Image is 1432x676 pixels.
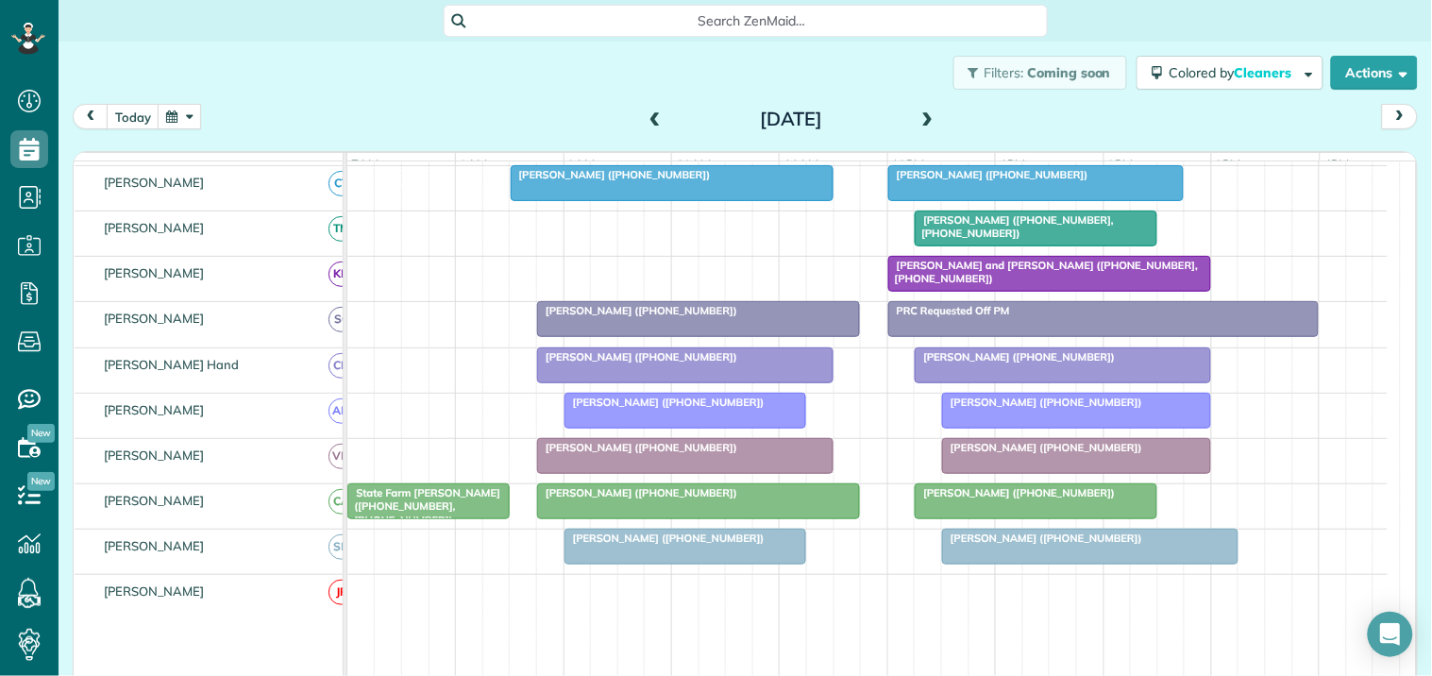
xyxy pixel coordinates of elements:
[564,396,766,409] span: [PERSON_NAME] ([PHONE_NUMBER])
[1170,64,1299,81] span: Colored by
[564,157,599,172] span: 9am
[1382,104,1418,129] button: next
[100,402,209,417] span: [PERSON_NAME]
[536,486,738,499] span: [PERSON_NAME] ([PHONE_NUMBER])
[329,262,354,287] span: KD
[1027,64,1112,81] span: Coming soon
[941,396,1143,409] span: [PERSON_NAME] ([PHONE_NUMBER])
[996,157,1029,172] span: 1pm
[329,353,354,379] span: CH
[73,104,109,129] button: prev
[887,304,1011,317] span: PRC Requested Off PM
[1235,64,1295,81] span: Cleaners
[329,398,354,424] span: AM
[329,216,354,242] span: TM
[329,580,354,605] span: JP
[1368,612,1413,657] div: Open Intercom Messenger
[536,350,738,363] span: [PERSON_NAME] ([PHONE_NUMBER])
[27,472,55,491] span: New
[100,493,209,508] span: [PERSON_NAME]
[780,157,822,172] span: 11am
[100,311,209,326] span: [PERSON_NAME]
[100,538,209,553] span: [PERSON_NAME]
[100,357,243,372] span: [PERSON_NAME] Hand
[1331,56,1418,90] button: Actions
[888,157,929,172] span: 12pm
[329,307,354,332] span: SC
[27,424,55,443] span: New
[100,265,209,280] span: [PERSON_NAME]
[329,534,354,560] span: SM
[456,157,491,172] span: 8am
[536,304,738,317] span: [PERSON_NAME] ([PHONE_NUMBER])
[510,168,712,181] span: [PERSON_NAME] ([PHONE_NUMBER])
[914,213,1114,240] span: [PERSON_NAME] ([PHONE_NUMBER], [PHONE_NUMBER])
[100,448,209,463] span: [PERSON_NAME]
[941,532,1143,545] span: [PERSON_NAME] ([PHONE_NUMBER])
[536,441,738,454] span: [PERSON_NAME] ([PHONE_NUMBER])
[673,109,909,129] h2: [DATE]
[329,171,354,196] span: CT
[100,175,209,190] span: [PERSON_NAME]
[347,157,382,172] span: 7am
[941,441,1143,454] span: [PERSON_NAME] ([PHONE_NUMBER])
[107,104,160,129] button: today
[564,532,766,545] span: [PERSON_NAME] ([PHONE_NUMBER])
[1137,56,1323,90] button: Colored byCleaners
[985,64,1024,81] span: Filters:
[100,583,209,599] span: [PERSON_NAME]
[887,168,1089,181] span: [PERSON_NAME] ([PHONE_NUMBER])
[346,486,500,527] span: State Farm [PERSON_NAME] ([PHONE_NUMBER], [PHONE_NUMBER])
[672,157,715,172] span: 10am
[329,444,354,469] span: VM
[1321,157,1354,172] span: 4pm
[914,486,1116,499] span: [PERSON_NAME] ([PHONE_NUMBER])
[914,350,1116,363] span: [PERSON_NAME] ([PHONE_NUMBER])
[100,220,209,235] span: [PERSON_NAME]
[1212,157,1245,172] span: 3pm
[1104,157,1137,172] span: 2pm
[329,489,354,515] span: CA
[887,259,1199,285] span: [PERSON_NAME] and [PERSON_NAME] ([PHONE_NUMBER], [PHONE_NUMBER])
